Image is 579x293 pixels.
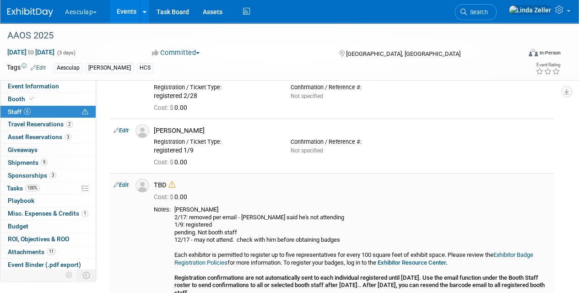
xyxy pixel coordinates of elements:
a: Search [455,4,497,20]
span: Search [467,9,488,16]
div: Registration / Ticket Type: [154,138,277,146]
a: Exhibitor Resource Center [378,259,446,266]
span: 1 [81,210,88,217]
a: Staff6 [0,106,96,118]
td: Toggle Event Tabs [77,269,96,281]
span: Not specified [291,93,323,99]
span: Cost: $ [154,158,174,166]
span: 9 [41,159,48,166]
div: Registration / Ticket Type: [154,84,277,91]
a: Budget [0,220,96,233]
span: Giveaways [8,146,38,153]
i: Booth reservation complete [29,96,34,101]
span: Tasks [7,184,40,192]
a: Booth [0,93,96,105]
span: Sponsorships [8,172,56,179]
span: ROI, Objectives & ROO [8,235,69,243]
img: Associate-Profile-5.png [135,124,149,138]
a: Event Information [0,80,96,92]
a: Sponsorships3 [0,169,96,182]
div: [PERSON_NAME] [86,63,134,73]
span: 6 [24,108,31,115]
div: [PERSON_NAME] [154,126,550,135]
a: Exhibitor Badge Registration Policies [174,251,533,266]
div: AAOS 2025 [4,27,514,44]
span: 3 [49,172,56,179]
span: [DATE] [DATE] [7,48,55,56]
span: Budget [8,222,28,230]
span: Booth [8,95,36,103]
i: Double-book Warning! [168,181,175,188]
div: Event Format [480,48,561,61]
td: Personalize Event Tab Strip [61,269,77,281]
div: Aesculap [54,63,82,73]
a: Misc. Expenses & Credits1 [0,207,96,220]
div: registered 1/9 [154,146,277,155]
img: Linda Zeller [509,5,552,15]
span: 3 [65,134,71,141]
span: Misc. Expenses & Credits [8,210,88,217]
span: 0.00 [154,193,191,201]
span: Travel Reservations [8,120,73,128]
a: Asset Reservations3 [0,131,96,143]
div: TBD [154,181,550,190]
a: Attachments11 [0,246,96,258]
span: Asset Reservations [8,133,71,141]
img: Format-Inperson.png [529,49,538,56]
span: 11 [47,248,56,255]
div: In-Person [539,49,561,56]
span: Playbook [8,197,34,204]
img: Associate-Profile-5.png [135,179,149,192]
span: 2 [66,121,73,128]
a: Tasks100% [0,182,96,195]
span: (3 days) [56,50,76,56]
a: ROI, Objectives & ROO [0,233,96,245]
span: Not specified [291,147,323,154]
div: Confirmation / Reference #: [291,138,414,146]
button: Committed [149,48,203,58]
span: 0.00 [154,104,191,111]
span: Cost: $ [154,104,174,111]
span: [GEOGRAPHIC_DATA], [GEOGRAPHIC_DATA] [346,50,460,57]
div: Confirmation / Reference #: [291,84,414,91]
span: 0.00 [154,158,191,166]
div: registered 2/28 [154,92,277,100]
span: Event Binder (.pdf export) [8,261,81,268]
a: Shipments9 [0,157,96,169]
span: Event Information [8,82,59,90]
span: Potential Scheduling Conflict -- at least one attendee is tagged in another overlapping event. [82,108,88,116]
a: Giveaways [0,144,96,156]
a: Edit [114,127,129,134]
img: ExhibitDay [7,8,53,17]
span: Staff [8,108,31,115]
a: Edit [114,182,129,188]
a: Travel Reservations2 [0,118,96,130]
a: Playbook [0,195,96,207]
b: . [446,259,448,266]
div: HCS [137,63,153,73]
span: 100% [25,184,40,191]
span: Shipments [8,159,48,166]
a: Edit [31,65,46,71]
span: to [27,49,35,56]
div: Event Rating [536,63,560,67]
span: Cost: $ [154,193,174,201]
span: Attachments [8,248,56,255]
div: Notes: [154,206,171,213]
td: Tags [7,63,46,73]
a: Event Binder (.pdf export) [0,259,96,271]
